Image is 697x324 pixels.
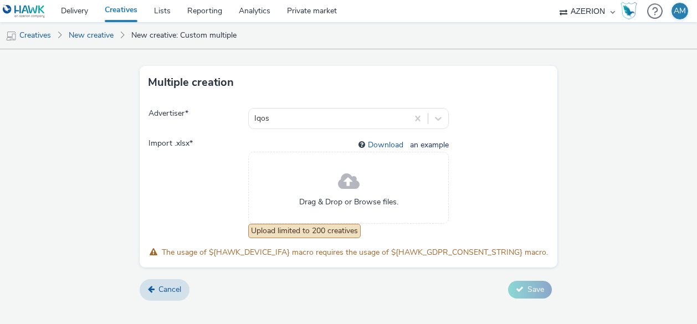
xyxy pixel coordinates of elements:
a: Download [368,140,408,150]
a: New creative [63,22,119,49]
span: Advertiser * [148,108,249,129]
h3: Multiple creation [148,74,234,91]
img: Hawk Academy [621,2,637,20]
div: Upload limited to 200 creatives [248,224,361,238]
span: The usage of ${HAWK_DEVICE_IFA} macro requires the usage of ${HAWK_GDPR_CONSENT_STRING} macro. [162,247,548,258]
div: AM [674,3,686,19]
button: Save [508,281,552,299]
a: Hawk Academy [621,2,642,20]
span: Drag & Drop or Browse files. [299,197,398,208]
span: Save [527,284,544,295]
a: New creative: Custom multiple [126,22,242,49]
a: Cancel [140,279,189,300]
span: Cancel [158,284,181,295]
img: undefined Logo [3,4,45,18]
img: mobile [6,30,17,42]
span: an example [408,140,449,150]
span: Import .xlsx * [148,138,249,238]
